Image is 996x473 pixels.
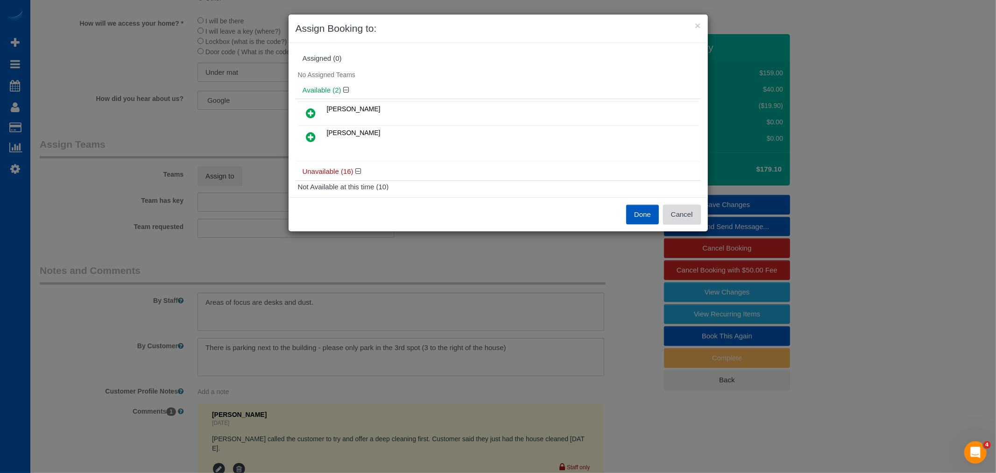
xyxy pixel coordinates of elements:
span: [PERSON_NAME] [327,105,381,113]
div: Assigned (0) [303,55,694,63]
button: × [695,21,700,30]
button: Cancel [663,205,701,224]
h4: Not Available at this time (10) [298,183,699,191]
h4: Available (2) [303,86,694,94]
iframe: Intercom live chat [964,441,987,464]
span: [PERSON_NAME] [327,129,381,136]
h4: Unavailable (16) [303,168,694,176]
button: Done [626,205,659,224]
span: 4 [983,441,991,449]
h3: Assign Booking to: [296,21,701,36]
span: No Assigned Teams [298,71,355,79]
